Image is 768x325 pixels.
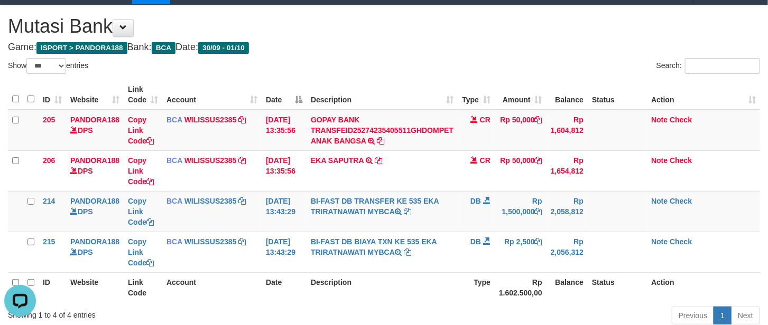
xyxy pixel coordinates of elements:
a: GOPAY BANK TRANSFEID25274235405511GHDOMPET ANAK BANGSA [311,116,454,145]
input: Search: [685,58,760,74]
div: Showing 1 to 4 of 4 entries [8,305,312,320]
td: [DATE] 13:43:29 [262,191,307,232]
a: Note [651,237,668,246]
h1: Mutasi Bank [8,16,760,37]
span: CR [480,156,491,165]
a: Copy GOPAY BANK TRANSFEID25274235405511GHDOMPET ANAK BANGSA to clipboard [377,137,384,145]
span: 30/09 - 01/10 [198,42,249,54]
a: Copy BI-FAST DB BIAYA TXN KE 535 EKA TRIRATNAWATI MYBCA to clipboard [404,248,411,256]
a: Copy Link Code [128,237,154,267]
a: Copy WILISSUS2385 to clipboard [239,237,246,246]
th: Description: activate to sort column ascending [307,80,458,110]
a: Check [670,237,692,246]
a: Previous [672,307,714,324]
th: Date [262,272,307,302]
th: Account: activate to sort column ascending [162,80,262,110]
a: Next [731,307,760,324]
span: 214 [43,197,55,205]
th: Balance [547,272,588,302]
span: BCA [166,237,182,246]
th: Account [162,272,262,302]
td: Rp 50,000 [495,110,547,151]
a: 1 [714,307,732,324]
a: Note [651,197,668,205]
td: DPS [66,232,124,272]
span: ISPORT > PANDORA188 [36,42,127,54]
td: Rp 2,500 [495,232,547,272]
span: BCA [166,116,182,124]
span: 206 [43,156,55,165]
a: Copy Rp 50,000 to clipboard [535,156,542,165]
th: Amount: activate to sort column ascending [495,80,547,110]
td: BI-FAST DB BIAYA TXN KE 535 EKA TRIRATNAWATI MYBCA [307,232,458,272]
th: Action: activate to sort column ascending [647,80,760,110]
th: Status [588,272,647,302]
a: Note [651,156,668,165]
td: DPS [66,191,124,232]
a: EKA SAPUTRA [311,156,364,165]
td: Rp 1,500,000 [495,191,547,232]
span: 205 [43,116,55,124]
a: Copy WILISSUS2385 to clipboard [239,197,246,205]
span: DB [470,237,481,246]
th: Status [588,80,647,110]
th: Type: activate to sort column ascending [458,80,495,110]
td: Rp 1,654,812 [547,150,588,191]
th: Website: activate to sort column ascending [66,80,124,110]
a: Copy Link Code [128,197,154,226]
button: Open LiveChat chat widget [4,4,36,36]
th: Rp 1.602.500,00 [495,272,547,302]
a: PANDORA188 [70,197,119,205]
td: Rp 2,056,312 [547,232,588,272]
a: WILISSUS2385 [184,237,237,246]
a: Copy Rp 1,500,000 to clipboard [535,207,542,216]
span: CR [480,116,491,124]
th: Description [307,272,458,302]
th: Link Code [124,272,162,302]
span: BCA [152,42,175,54]
td: BI-FAST DB TRANSFER KE 535 EKA TRIRATNAWATI MYBCA [307,191,458,232]
td: DPS [66,150,124,191]
th: ID: activate to sort column ascending [39,80,66,110]
a: Check [670,156,692,165]
a: Copy Link Code [128,116,154,145]
th: Action [647,272,760,302]
a: Check [670,116,692,124]
a: Check [670,197,692,205]
a: Copy Link Code [128,156,154,186]
a: Copy BI-FAST DB TRANSFER KE 535 EKA TRIRATNAWATI MYBCA to clipboard [404,207,411,216]
a: Copy EKA SAPUTRA to clipboard [375,156,382,165]
th: ID [39,272,66,302]
label: Show entries [8,58,88,74]
th: Website [66,272,124,302]
a: Copy WILISSUS2385 to clipboard [239,116,246,124]
td: [DATE] 13:35:56 [262,150,307,191]
th: Link Code: activate to sort column ascending [124,80,162,110]
th: Type [458,272,495,302]
a: WILISSUS2385 [184,156,237,165]
td: Rp 1,604,812 [547,110,588,151]
select: Showentries [26,58,66,74]
h4: Game: Bank: Date: [8,42,760,53]
td: DPS [66,110,124,151]
a: WILISSUS2385 [184,116,237,124]
th: Balance [547,80,588,110]
a: Copy Rp 50,000 to clipboard [535,116,542,124]
td: Rp 2,058,812 [547,191,588,232]
span: BCA [166,156,182,165]
td: [DATE] 13:43:29 [262,232,307,272]
span: 215 [43,237,55,246]
a: PANDORA188 [70,237,119,246]
td: [DATE] 13:35:56 [262,110,307,151]
a: PANDORA188 [70,156,119,165]
a: PANDORA188 [70,116,119,124]
span: BCA [166,197,182,205]
th: Date: activate to sort column descending [262,80,307,110]
label: Search: [656,58,760,74]
span: DB [470,197,481,205]
a: Copy WILISSUS2385 to clipboard [239,156,246,165]
a: Note [651,116,668,124]
td: Rp 50,000 [495,150,547,191]
a: WILISSUS2385 [184,197,237,205]
a: Copy Rp 2,500 to clipboard [535,237,542,246]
